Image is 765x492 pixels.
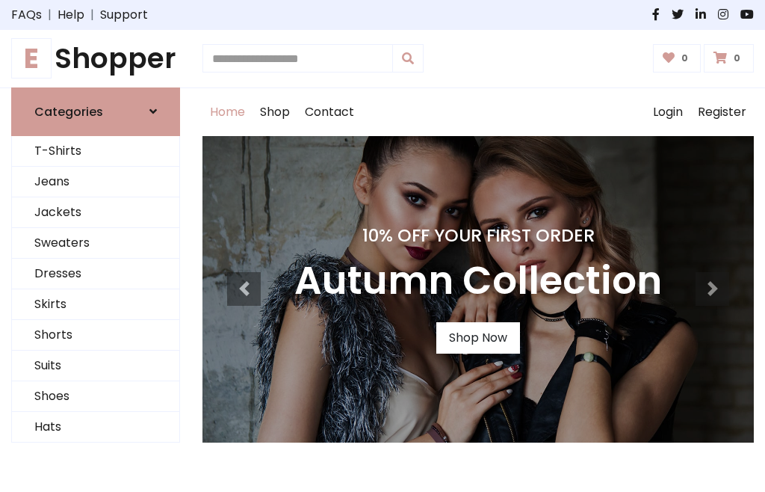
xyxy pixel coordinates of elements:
a: Suits [12,351,179,381]
a: Register [690,88,754,136]
a: EShopper [11,42,180,76]
a: Shorts [12,320,179,351]
a: Home [202,88,253,136]
a: Skirts [12,289,179,320]
h4: 10% Off Your First Order [294,225,662,246]
a: Jackets [12,197,179,228]
a: FAQs [11,6,42,24]
a: T-Shirts [12,136,179,167]
a: Shoes [12,381,179,412]
a: Categories [11,87,180,136]
h1: Shopper [11,42,180,76]
a: Shop Now [436,322,520,354]
span: | [84,6,100,24]
span: | [42,6,58,24]
span: 0 [730,52,744,65]
span: E [11,38,52,79]
a: Help [58,6,84,24]
span: 0 [678,52,692,65]
a: Jeans [12,167,179,197]
a: Contact [297,88,362,136]
h6: Categories [34,105,103,119]
a: 0 [704,44,754,73]
a: Hats [12,412,179,443]
a: Shop [253,88,297,136]
h3: Autumn Collection [294,258,662,304]
a: 0 [653,44,701,73]
a: Sweaters [12,228,179,259]
a: Login [645,88,690,136]
a: Support [100,6,148,24]
a: Dresses [12,259,179,289]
